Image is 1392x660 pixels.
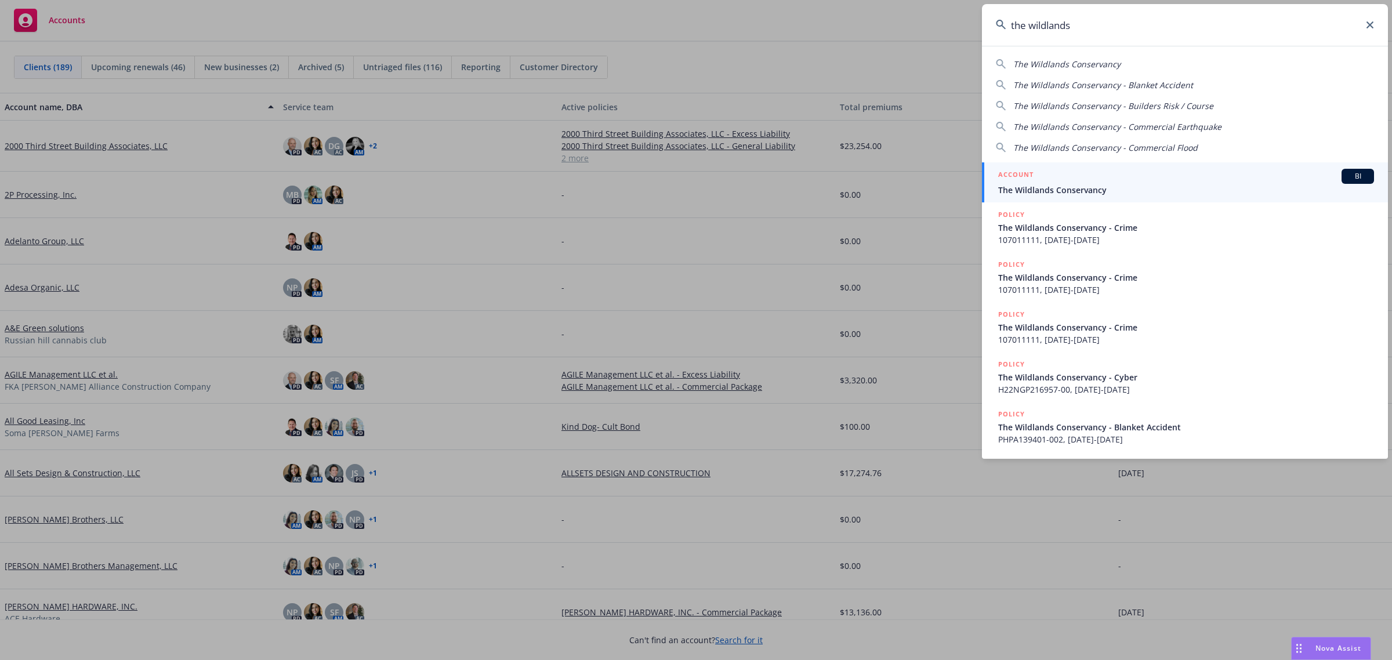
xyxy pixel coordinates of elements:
[998,309,1025,320] h5: POLICY
[1013,79,1193,90] span: The Wildlands Conservancy - Blanket Accident
[1013,142,1198,153] span: The Wildlands Conservancy - Commercial Flood
[998,321,1374,333] span: The Wildlands Conservancy - Crime
[1292,637,1306,659] div: Drag to move
[1346,171,1369,182] span: BI
[1013,59,1121,70] span: The Wildlands Conservancy
[998,421,1374,433] span: The Wildlands Conservancy - Blanket Accident
[1315,643,1361,653] span: Nova Assist
[982,4,1388,46] input: Search...
[998,169,1034,183] h5: ACCOUNT
[998,333,1374,346] span: 107011111, [DATE]-[DATE]
[998,371,1374,383] span: The Wildlands Conservancy - Cyber
[982,162,1388,202] a: ACCOUNTBIThe Wildlands Conservancy
[982,302,1388,352] a: POLICYThe Wildlands Conservancy - Crime107011111, [DATE]-[DATE]
[998,184,1374,196] span: The Wildlands Conservancy
[1013,121,1221,132] span: The Wildlands Conservancy - Commercial Earthquake
[998,383,1374,396] span: H22NGP216957-00, [DATE]-[DATE]
[982,402,1388,452] a: POLICYThe Wildlands Conservancy - Blanket AccidentPHPA139401-002, [DATE]-[DATE]
[998,433,1374,445] span: PHPA139401-002, [DATE]-[DATE]
[998,284,1374,296] span: 107011111, [DATE]-[DATE]
[998,358,1025,370] h5: POLICY
[982,202,1388,252] a: POLICYThe Wildlands Conservancy - Crime107011111, [DATE]-[DATE]
[1291,637,1371,660] button: Nova Assist
[1013,100,1213,111] span: The Wildlands Conservancy - Builders Risk / Course
[998,209,1025,220] h5: POLICY
[982,252,1388,302] a: POLICYThe Wildlands Conservancy - Crime107011111, [DATE]-[DATE]
[998,222,1374,234] span: The Wildlands Conservancy - Crime
[998,259,1025,270] h5: POLICY
[998,234,1374,246] span: 107011111, [DATE]-[DATE]
[982,352,1388,402] a: POLICYThe Wildlands Conservancy - CyberH22NGP216957-00, [DATE]-[DATE]
[998,408,1025,420] h5: POLICY
[998,271,1374,284] span: The Wildlands Conservancy - Crime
